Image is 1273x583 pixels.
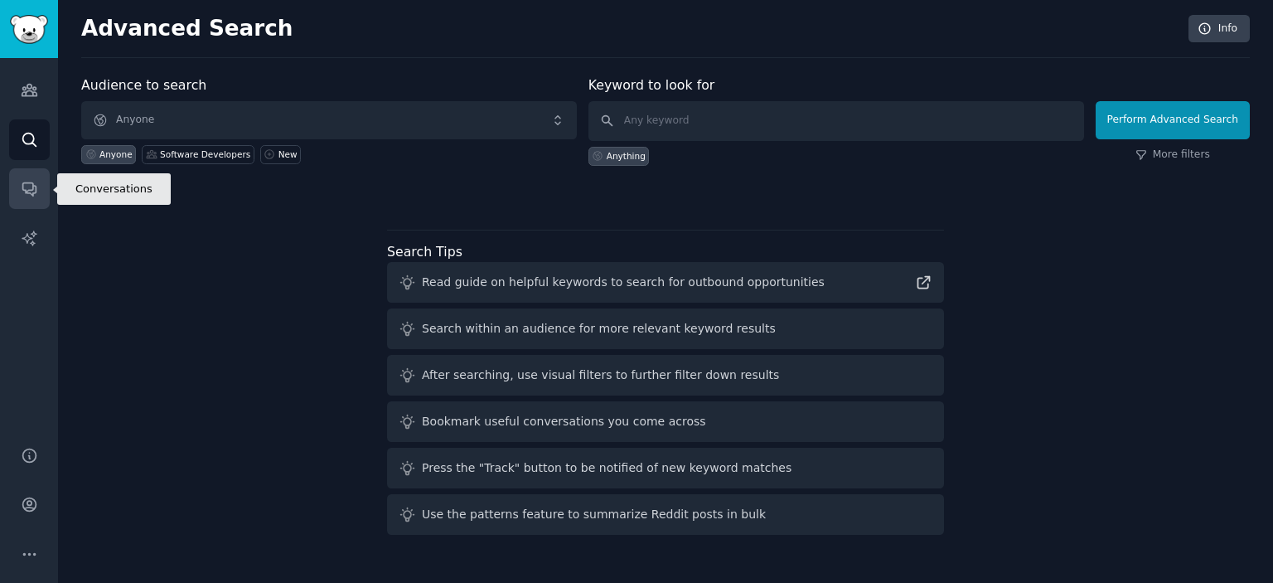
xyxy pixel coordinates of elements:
[99,148,133,160] div: Anyone
[81,16,1179,42] h2: Advanced Search
[387,244,462,260] label: Search Tips
[422,367,779,384] div: After searching, use visual filters to further filter down results
[81,101,577,139] button: Anyone
[422,459,791,477] div: Press the "Track" button to be notified of new keyword matches
[588,101,1084,141] input: Any keyword
[1096,101,1250,139] button: Perform Advanced Search
[160,148,250,160] div: Software Developers
[1135,148,1210,163] a: More filters
[422,413,706,430] div: Bookmark useful conversations you come across
[1188,15,1250,43] a: Info
[607,150,646,162] div: Anything
[422,506,766,523] div: Use the patterns feature to summarize Reddit posts in bulk
[278,148,298,160] div: New
[588,77,715,93] label: Keyword to look for
[422,320,776,338] div: Search within an audience for more relevant keyword results
[10,15,48,44] img: GummySearch logo
[422,274,825,291] div: Read guide on helpful keywords to search for outbound opportunities
[81,77,206,93] label: Audience to search
[260,145,301,164] a: New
